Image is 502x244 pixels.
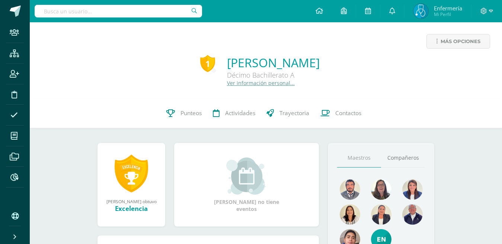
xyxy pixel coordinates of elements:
[227,79,295,87] a: Ver información personal...
[105,204,158,213] div: Excelencia
[371,179,391,200] img: a4871f238fc6f9e1d7ed418e21754428.png
[161,98,207,128] a: Punteos
[279,109,309,117] span: Trayectoria
[180,109,202,117] span: Punteos
[200,55,215,72] div: 1
[434,4,462,12] span: Enfermería
[340,179,360,200] img: bd51737d0f7db0a37ff170fbd9075162.png
[441,35,480,48] span: Más opciones
[35,5,202,17] input: Busca un usuario...
[402,179,423,200] img: aefa6dbabf641819c41d1760b7b82962.png
[105,198,158,204] div: [PERSON_NAME] obtuvo
[227,55,320,71] a: [PERSON_NAME]
[434,11,462,17] span: Mi Perfil
[207,98,261,128] a: Actividades
[371,204,391,225] img: a5d4b362228ed099ba10c9d3d1eca075.png
[381,149,425,167] a: Compañeros
[225,109,255,117] span: Actividades
[261,98,315,128] a: Trayectoria
[226,157,267,195] img: event_small.png
[315,98,367,128] a: Contactos
[426,34,490,49] a: Más opciones
[210,157,284,212] div: [PERSON_NAME] no tiene eventos
[337,149,381,167] a: Maestros
[413,4,428,19] img: aa4f30ea005d28cfb9f9341ec9462115.png
[227,71,320,79] div: Décimo Bachillerato A
[340,204,360,225] img: 876c69fb502899f7a2bc55a9ba2fa0e7.png
[402,204,423,225] img: 63c37c47648096a584fdd476f5e72774.png
[335,109,361,117] span: Contactos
